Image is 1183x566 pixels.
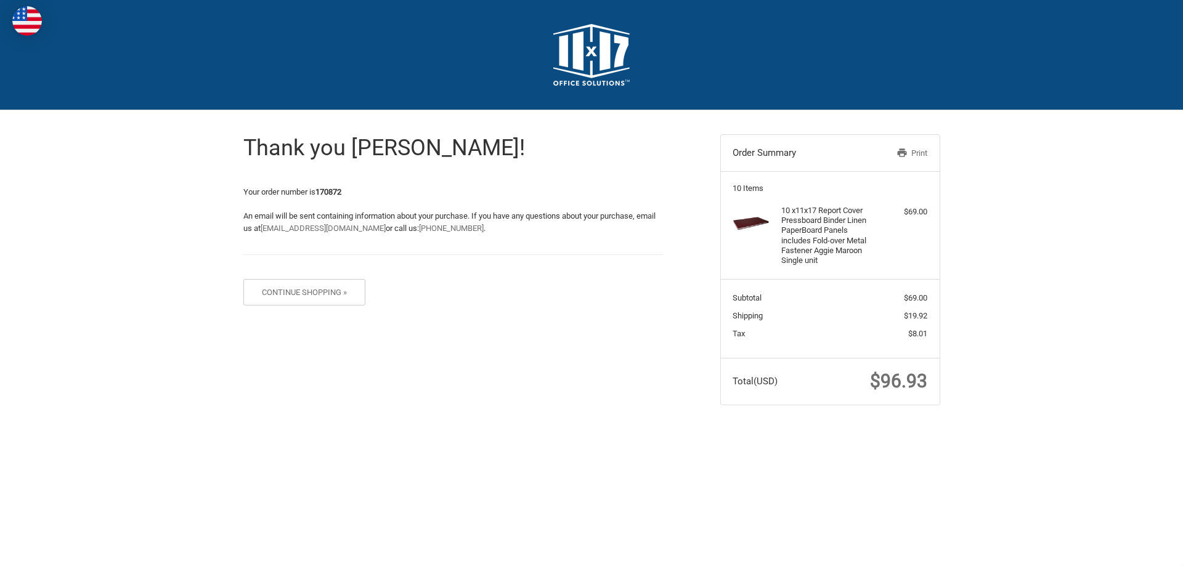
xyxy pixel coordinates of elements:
[315,187,341,196] strong: 170872
[12,6,42,36] img: duty and tax information for United States
[261,224,386,233] a: [EMAIL_ADDRESS][DOMAIN_NAME]
[879,206,927,218] div: $69.00
[553,24,630,86] img: 11x17.com
[733,293,762,302] span: Subtotal
[243,279,366,305] button: Continue Shopping »
[243,211,656,233] span: An email will be sent containing information about your purchase. If you have any questions about...
[419,224,484,233] a: [PHONE_NUMBER]
[870,370,927,392] span: $96.93
[733,376,778,387] span: Total (USD)
[781,206,876,266] h4: 10 x 11x17 Report Cover Pressboard Binder Linen PaperBoard Panels includes Fold-over Metal Fasten...
[243,187,341,196] span: Your order number is
[864,147,927,160] a: Print
[733,311,763,320] span: Shipping
[904,311,927,320] span: $19.92
[733,147,864,160] h3: Order Summary
[733,329,745,338] span: Tax
[904,293,927,302] span: $69.00
[908,329,927,338] span: $8.01
[733,184,927,193] h3: 10 Items
[243,134,663,162] h1: Thank you [PERSON_NAME]!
